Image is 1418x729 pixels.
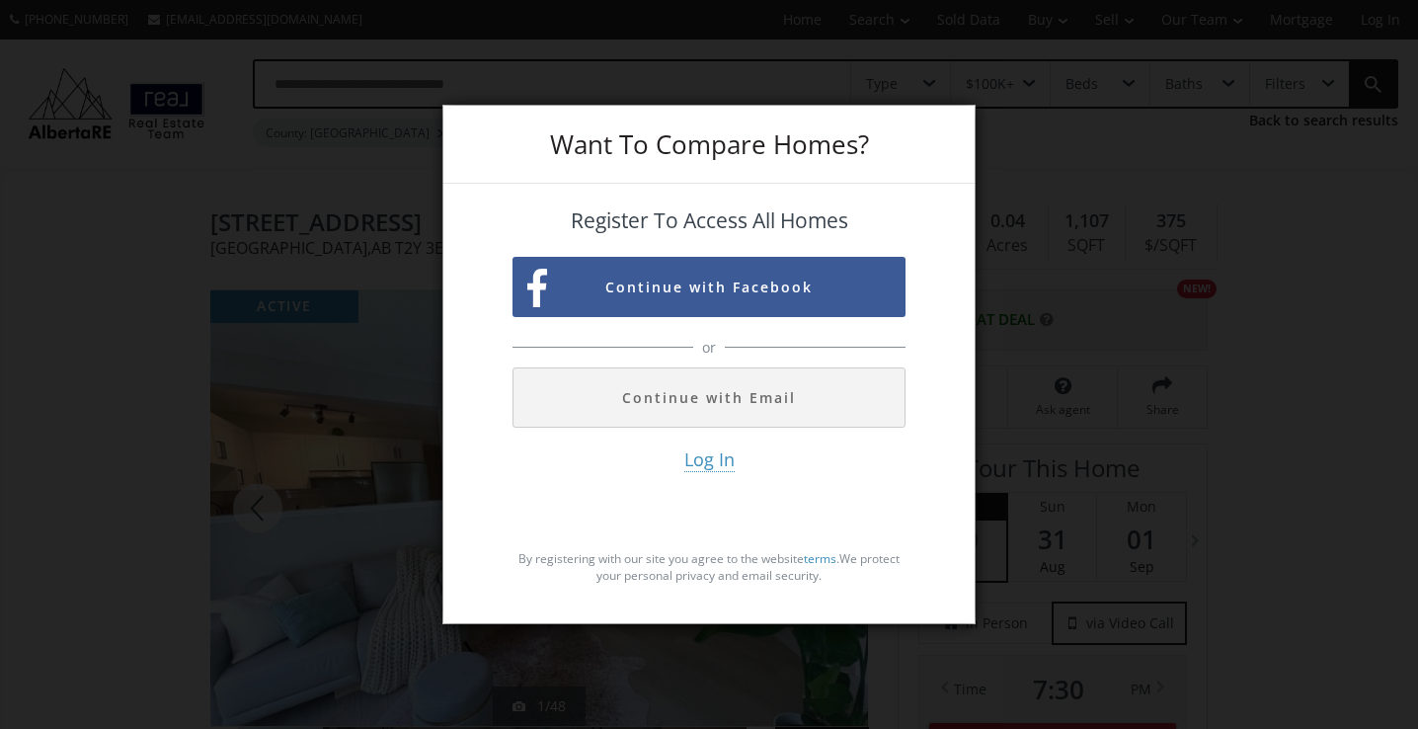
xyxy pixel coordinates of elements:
button: Continue with Email [512,367,906,428]
h3: Want To Compare Homes? [512,131,906,157]
span: Log In [684,447,735,472]
button: Continue with Facebook [512,257,906,317]
a: terms [804,550,836,567]
p: By registering with our site you agree to the website . We protect your personal privacy and emai... [512,550,906,584]
h4: Register To Access All Homes [512,209,906,232]
span: or [697,338,721,358]
img: facebook-sign-up [527,269,547,307]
